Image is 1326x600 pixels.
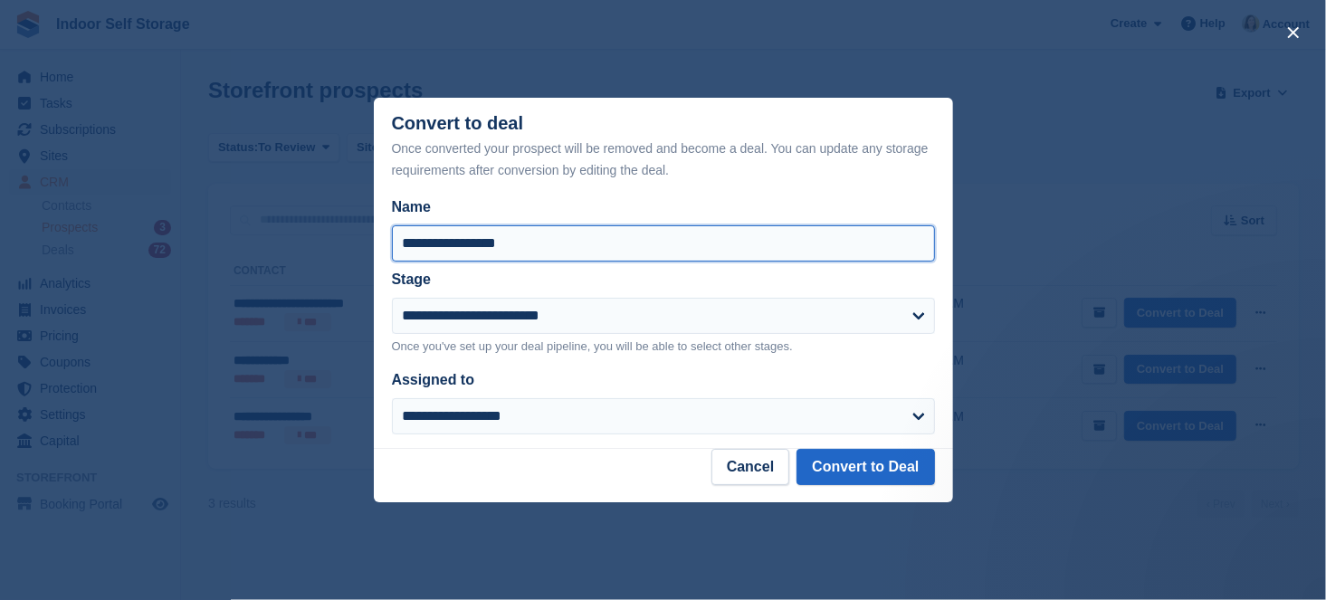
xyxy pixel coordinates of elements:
p: Once you've set up your deal pipeline, you will be able to select other stages. [392,338,935,356]
label: Name [392,196,935,218]
label: Assigned to [392,372,475,387]
div: Convert to deal [392,113,935,181]
div: Once converted your prospect will be removed and become a deal. You can update any storage requir... [392,138,935,181]
button: close [1279,18,1308,47]
button: Cancel [711,449,789,485]
label: Stage [392,271,432,287]
button: Convert to Deal [797,449,934,485]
